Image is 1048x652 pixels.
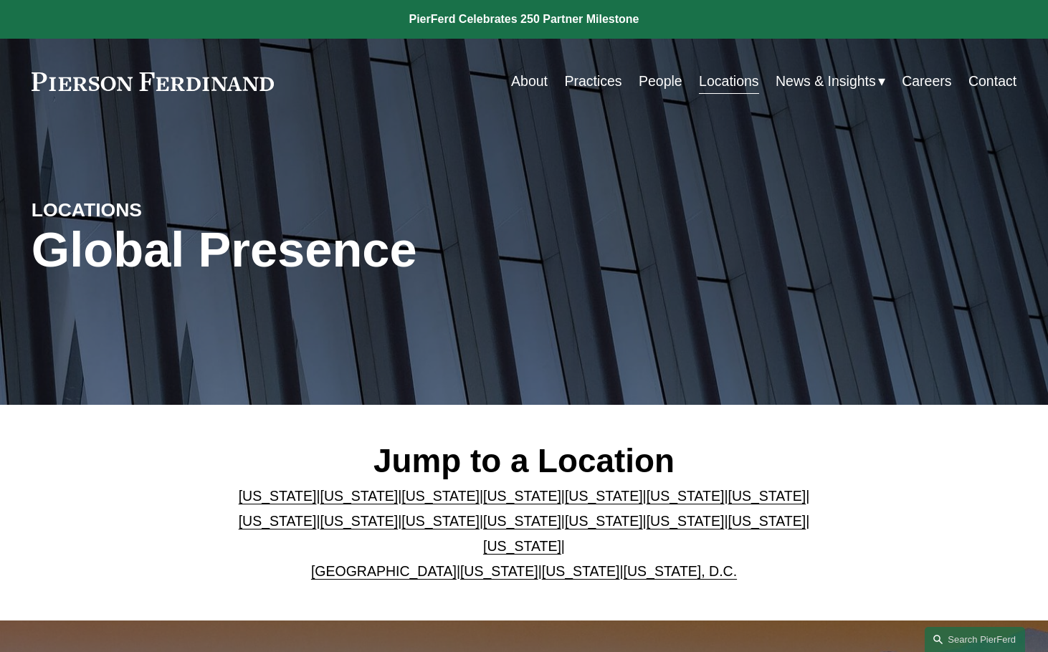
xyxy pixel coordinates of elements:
[902,67,951,95] a: Careers
[565,513,643,529] a: [US_STATE]
[237,441,811,481] h2: Jump to a Location
[728,513,806,529] a: [US_STATE]
[968,67,1016,95] a: Contact
[239,488,317,504] a: [US_STATE]
[565,488,643,504] a: [US_STATE]
[776,67,885,95] a: folder dropdown
[511,67,548,95] a: About
[239,513,317,529] a: [US_STATE]
[32,222,688,279] h1: Global Presence
[925,627,1025,652] a: Search this site
[320,513,399,529] a: [US_STATE]
[401,513,480,529] a: [US_STATE]
[311,563,457,579] a: [GEOGRAPHIC_DATA]
[647,488,725,504] a: [US_STATE]
[320,488,399,504] a: [US_STATE]
[728,488,806,504] a: [US_STATE]
[776,69,876,94] span: News & Insights
[624,563,738,579] a: [US_STATE], D.C.
[237,484,811,584] p: | | | | | | | | | | | | | | | | | |
[32,198,278,223] h4: LOCATIONS
[639,67,682,95] a: People
[564,67,621,95] a: Practices
[647,513,725,529] a: [US_STATE]
[483,513,561,529] a: [US_STATE]
[401,488,480,504] a: [US_STATE]
[460,563,538,579] a: [US_STATE]
[699,67,758,95] a: Locations
[483,488,561,504] a: [US_STATE]
[542,563,620,579] a: [US_STATE]
[483,538,561,554] a: [US_STATE]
